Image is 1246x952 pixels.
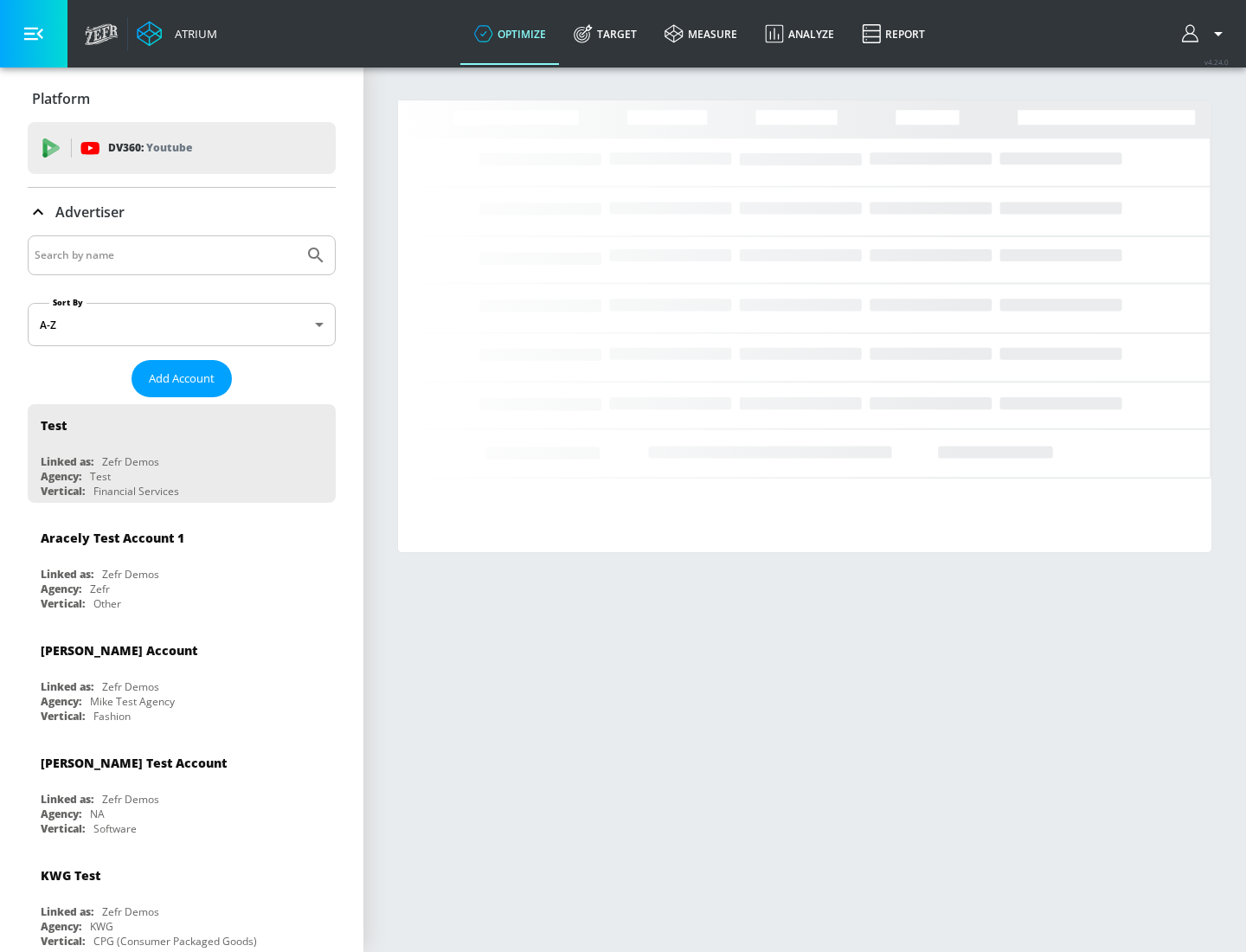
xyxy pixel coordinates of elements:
[49,297,87,308] label: Sort By
[93,821,137,836] div: Software
[149,369,215,389] span: Add Account
[651,3,751,65] a: measure
[41,679,93,694] div: Linked as:
[28,742,336,840] div: [PERSON_NAME] Test AccountLinked as:Zefr DemosAgency:NAVertical:Software
[28,517,336,615] div: Aracely Test Account 1Linked as:Zefr DemosAgency:ZefrVertical:Other
[93,596,121,611] div: Other
[28,629,336,728] div: [PERSON_NAME] AccountLinked as:Zefr DemosAgency:Mike Test AgencyVertical:Fashion
[32,89,90,108] p: Platform
[1204,57,1229,67] span: v 4.24.0
[90,919,113,934] div: KWG
[90,582,110,596] div: Zefr
[41,417,67,434] div: Test
[132,360,232,397] button: Add Account
[102,792,159,807] div: Zefr Demos
[41,934,85,949] div: Vertical:
[41,792,93,807] div: Linked as:
[848,3,939,65] a: Report
[28,74,336,123] div: Platform
[41,867,100,884] div: KWG Test
[41,484,85,499] div: Vertical:
[55,203,125,222] p: Advertiser
[93,934,257,949] div: CPG (Consumer Packaged Goods)
[460,3,560,65] a: optimize
[28,404,336,503] div: TestLinked as:Zefr DemosAgency:TestVertical:Financial Services
[751,3,848,65] a: Analyze
[41,454,93,469] div: Linked as:
[41,694,81,709] div: Agency:
[41,821,85,836] div: Vertical:
[41,755,227,771] div: [PERSON_NAME] Test Account
[28,188,336,236] div: Advertiser
[102,904,159,919] div: Zefr Demos
[28,122,336,174] div: DV360: Youtube
[41,709,85,724] div: Vertical:
[41,807,81,821] div: Agency:
[90,694,175,709] div: Mike Test Agency
[560,3,651,65] a: Target
[102,454,159,469] div: Zefr Demos
[41,596,85,611] div: Vertical:
[41,582,81,596] div: Agency:
[102,679,159,694] div: Zefr Demos
[102,567,159,582] div: Zefr Demos
[28,303,336,346] div: A-Z
[41,567,93,582] div: Linked as:
[90,469,111,484] div: Test
[146,138,192,157] p: Youtube
[90,807,105,821] div: NA
[168,26,217,42] div: Atrium
[41,919,81,934] div: Agency:
[41,469,81,484] div: Agency:
[93,709,131,724] div: Fashion
[93,484,179,499] div: Financial Services
[41,530,184,546] div: Aracely Test Account 1
[137,21,217,47] a: Atrium
[108,138,192,158] p: DV360:
[41,904,93,919] div: Linked as:
[35,244,297,267] input: Search by name
[41,642,197,659] div: [PERSON_NAME] Account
